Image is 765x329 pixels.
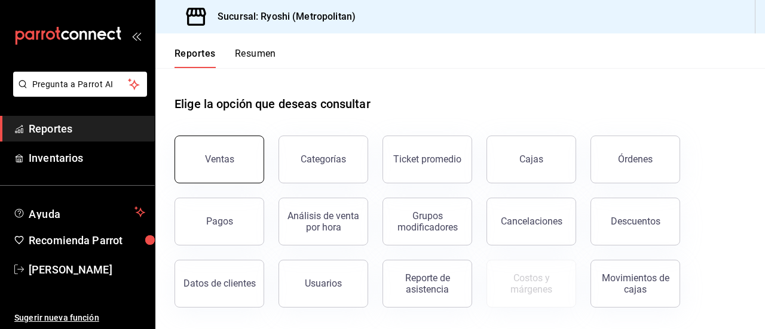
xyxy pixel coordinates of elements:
div: Ticket promedio [393,153,461,165]
div: Análisis de venta por hora [286,210,360,233]
button: Ventas [175,136,264,183]
div: Cancelaciones [501,216,562,227]
span: Reportes [29,121,145,137]
button: Categorías [279,136,368,183]
span: Sugerir nueva función [14,312,145,324]
a: Pregunta a Parrot AI [8,87,147,99]
div: Categorías [301,153,346,165]
button: Pagos [175,198,264,245]
button: Descuentos [590,198,680,245]
button: Ticket promedio [382,136,472,183]
button: Cajas [486,136,576,183]
button: Análisis de venta por hora [279,198,368,245]
button: Datos de clientes [175,260,264,308]
button: Órdenes [590,136,680,183]
div: Órdenes [618,153,653,165]
button: Reportes [175,48,216,68]
button: Movimientos de cajas [590,260,680,308]
div: Movimientos de cajas [598,272,672,295]
span: [PERSON_NAME] [29,262,145,278]
span: Inventarios [29,150,145,166]
div: Grupos modificadores [390,210,464,233]
button: Cancelaciones [486,198,576,245]
span: Recomienda Parrot [29,232,145,248]
button: Grupos modificadores [382,198,472,245]
button: Reporte de asistencia [382,260,472,308]
div: Costos y márgenes [494,272,568,295]
div: Cajas [519,153,543,165]
button: Contrata inventarios para ver este reporte [486,260,576,308]
div: Ventas [205,153,234,165]
div: navigation tabs [175,48,276,68]
button: Resumen [235,48,276,68]
div: Usuarios [305,278,342,289]
div: Datos de clientes [183,278,256,289]
div: Descuentos [611,216,660,227]
h1: Elige la opción que deseas consultar [175,95,371,113]
span: Ayuda [29,205,130,219]
button: Usuarios [279,260,368,308]
div: Pagos [206,216,233,227]
h3: Sucursal: Ryoshi (Metropolitan) [208,10,356,24]
button: Pregunta a Parrot AI [13,72,147,97]
button: open_drawer_menu [131,31,141,41]
div: Reporte de asistencia [390,272,464,295]
span: Pregunta a Parrot AI [32,78,128,91]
